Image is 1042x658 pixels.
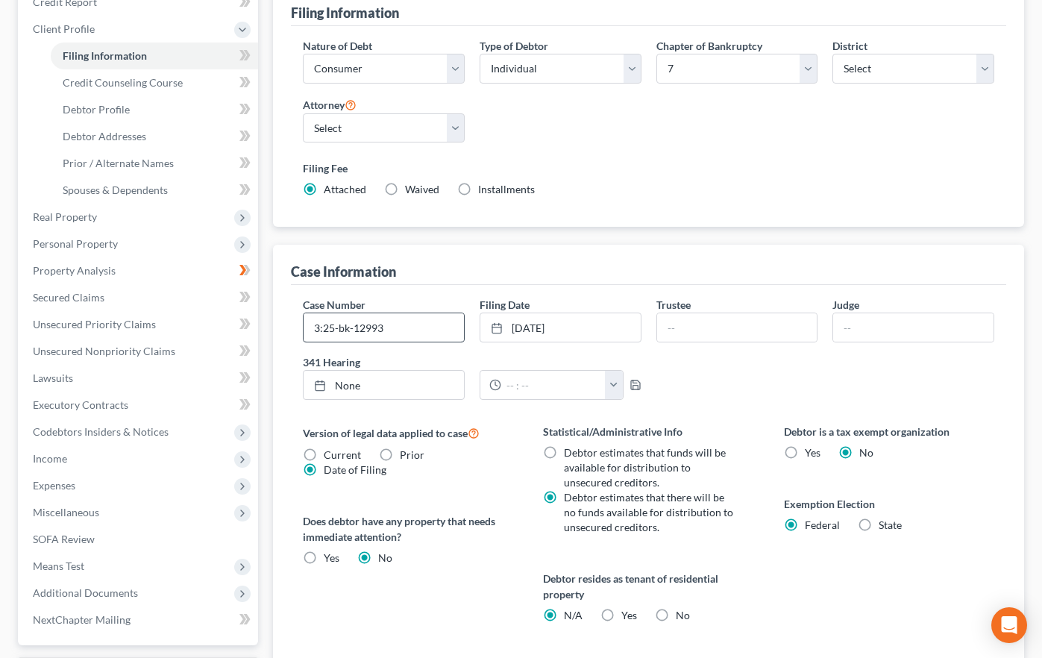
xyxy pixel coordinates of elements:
span: Additional Documents [33,586,138,599]
a: Prior / Alternate Names [51,150,258,177]
label: District [832,38,867,54]
span: Client Profile [33,22,95,35]
a: Credit Counseling Course [51,69,258,96]
a: Property Analysis [21,257,258,284]
input: -- [833,313,994,342]
span: Yes [324,551,339,564]
span: Debtor estimates that there will be no funds available for distribution to unsecured creditors. [564,491,733,533]
label: Filing Fee [303,160,994,176]
label: Debtor is a tax exempt organization [784,424,994,439]
a: Debtor Profile [51,96,258,123]
span: Debtor Addresses [63,130,146,142]
a: Unsecured Nonpriority Claims [21,338,258,365]
a: Secured Claims [21,284,258,311]
div: Filing Information [291,4,399,22]
span: Yes [621,609,637,621]
label: 341 Hearing [295,354,648,370]
input: Enter case number... [304,313,464,342]
label: Judge [832,297,859,313]
label: Statistical/Administrative Info [543,424,753,439]
label: Nature of Debt [303,38,372,54]
span: Expenses [33,479,75,492]
label: Chapter of Bankruptcy [656,38,762,54]
span: State [879,518,902,531]
span: Spouses & Dependents [63,184,168,196]
a: SOFA Review [21,526,258,553]
span: NextChapter Mailing [33,613,131,626]
span: Personal Property [33,237,118,250]
span: Filing Information [63,49,147,62]
span: SOFA Review [33,533,95,545]
a: Unsecured Priority Claims [21,311,258,338]
label: Attorney [303,95,357,113]
input: -- [657,313,817,342]
a: NextChapter Mailing [21,607,258,633]
span: Secured Claims [33,291,104,304]
span: Unsecured Nonpriority Claims [33,345,175,357]
label: Case Number [303,297,365,313]
span: Real Property [33,210,97,223]
span: Executory Contracts [33,398,128,411]
span: Yes [805,446,820,459]
span: Prior [400,448,424,461]
a: Debtor Addresses [51,123,258,150]
span: No [676,609,690,621]
span: N/A [564,609,583,621]
label: Exemption Election [784,496,994,512]
a: Executory Contracts [21,392,258,419]
span: Lawsuits [33,372,73,384]
a: Filing Information [51,43,258,69]
a: [DATE] [480,313,641,342]
span: Prior / Alternate Names [63,157,174,169]
label: Type of Debtor [480,38,548,54]
span: No [859,446,873,459]
span: Debtor estimates that funds will be available for distribution to unsecured creditors. [564,446,726,489]
span: Current [324,448,361,461]
a: None [304,371,464,399]
span: Unsecured Priority Claims [33,318,156,330]
span: Attached [324,183,366,195]
a: Lawsuits [21,365,258,392]
span: Installments [478,183,535,195]
div: Case Information [291,263,396,281]
span: Means Test [33,560,84,572]
span: No [378,551,392,564]
span: Miscellaneous [33,506,99,518]
span: Codebtors Insiders & Notices [33,425,169,438]
label: Version of legal data applied to case [303,424,513,442]
div: Open Intercom Messenger [991,607,1027,643]
span: Credit Counseling Course [63,76,183,89]
label: Filing Date [480,297,530,313]
span: Waived [405,183,439,195]
span: Income [33,452,67,465]
span: Property Analysis [33,264,116,277]
span: Date of Filing [324,463,386,476]
label: Debtor resides as tenant of residential property [543,571,753,602]
a: Spouses & Dependents [51,177,258,204]
label: Does debtor have any property that needs immediate attention? [303,513,513,545]
input: -- : -- [501,371,606,399]
span: Debtor Profile [63,103,130,116]
label: Trustee [656,297,691,313]
span: Federal [805,518,840,531]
